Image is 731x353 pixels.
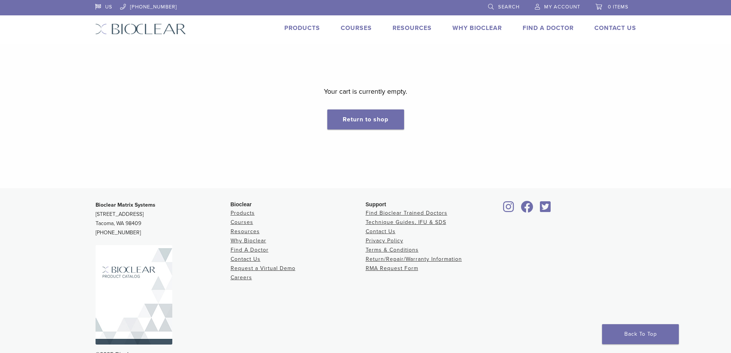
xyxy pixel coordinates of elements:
a: Resources [393,24,432,32]
a: Back To Top [602,324,679,344]
a: Resources [231,228,260,235]
a: Return/Repair/Warranty Information [366,256,462,262]
span: Support [366,201,386,207]
a: Find A Doctor [231,247,269,253]
span: Search [498,4,520,10]
a: Request a Virtual Demo [231,265,295,272]
a: Find A Doctor [523,24,574,32]
p: [STREET_ADDRESS] Tacoma, WA 98409 [PHONE_NUMBER] [96,201,231,237]
a: Products [231,210,255,216]
a: Bioclear [538,206,554,213]
span: My Account [544,4,580,10]
a: Bioclear [501,206,517,213]
strong: Bioclear Matrix Systems [96,202,155,208]
p: Your cart is currently empty. [324,86,407,97]
a: Technique Guides, IFU & SDS [366,219,446,225]
span: Bioclear [231,201,252,207]
a: RMA Request Form [366,265,418,272]
span: 0 items [608,4,629,10]
a: Return to shop [327,109,404,129]
a: Why Bioclear [452,24,502,32]
a: Bioclear [518,206,536,213]
a: Courses [341,24,372,32]
a: Find Bioclear Trained Doctors [366,210,447,216]
a: Contact Us [594,24,636,32]
a: Products [284,24,320,32]
img: Bioclear [95,23,186,35]
a: Careers [231,274,252,281]
a: Terms & Conditions [366,247,419,253]
a: Contact Us [366,228,396,235]
a: Contact Us [231,256,261,262]
a: Privacy Policy [366,237,403,244]
a: Why Bioclear [231,237,266,244]
a: Courses [231,219,253,225]
img: Bioclear [96,245,172,345]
